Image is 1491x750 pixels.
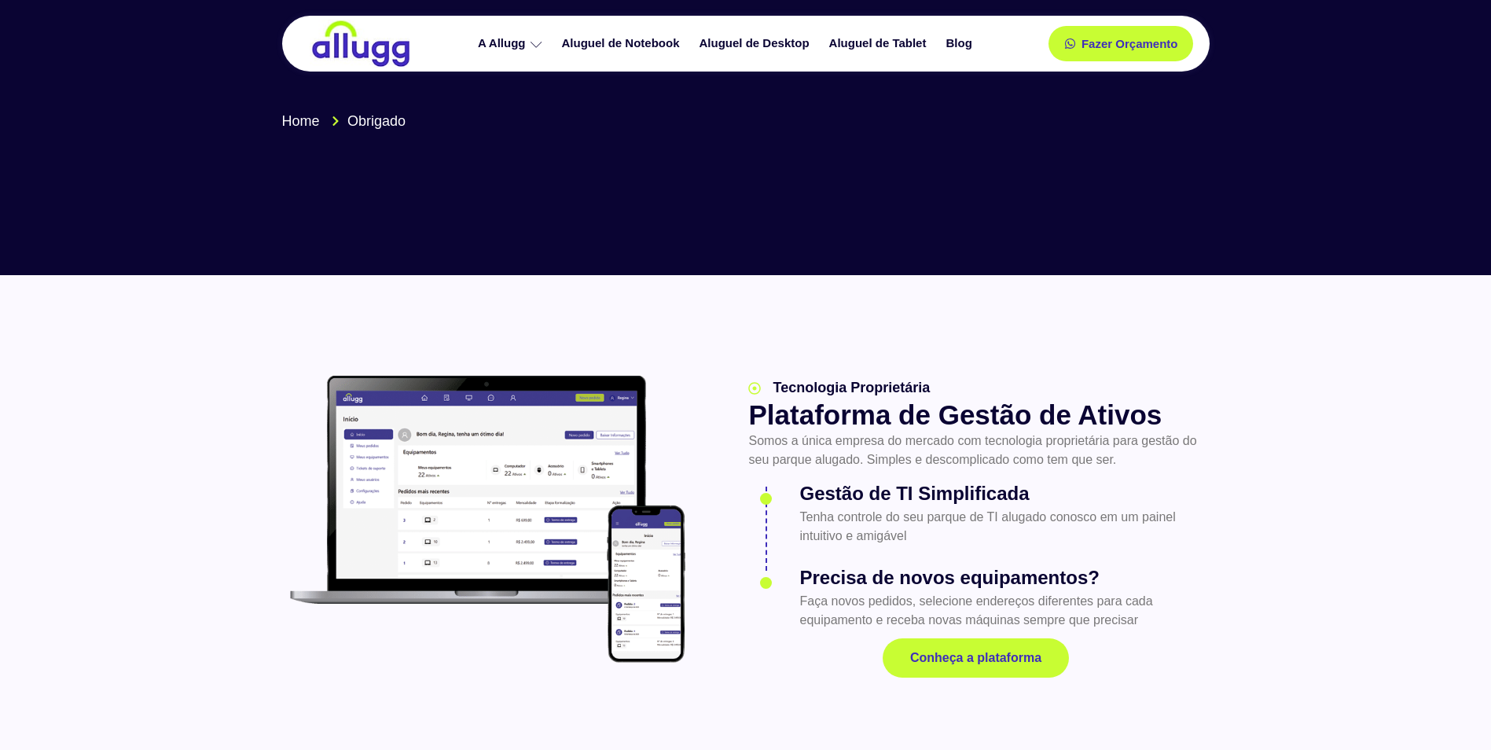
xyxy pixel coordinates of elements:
a: Aluguel de Notebook [554,30,692,57]
p: Faça novos pedidos, selecione endereços diferentes para cada equipamento e receba novas máquinas ... [799,592,1203,630]
img: locação de TI é Allugg [310,20,412,68]
a: Aluguel de Tablet [821,30,938,57]
span: Obrigado [343,111,406,132]
h3: Gestão de TI Simplificada [799,480,1203,508]
span: Conheça a plataforma [910,652,1041,664]
span: Home [282,111,320,132]
h3: Precisa de novos equipamentos? [799,564,1203,592]
img: plataforma allugg [282,369,694,671]
a: A Allugg [470,30,554,57]
p: Somos a única empresa do mercado com tecnologia proprietária para gestão do seu parque alugado. S... [748,432,1203,469]
a: Conheça a plataforma [883,638,1069,678]
a: Blog [938,30,983,57]
h2: Plataforma de Gestão de Ativos [748,399,1203,432]
a: Fazer Orçamento [1048,26,1194,61]
a: Aluguel de Desktop [692,30,821,57]
p: Tenha controle do seu parque de TI alugado conosco em um painel intuitivo e amigável [799,508,1203,546]
span: Tecnologia Proprietária [769,377,930,399]
span: Fazer Orçamento [1082,38,1178,50]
